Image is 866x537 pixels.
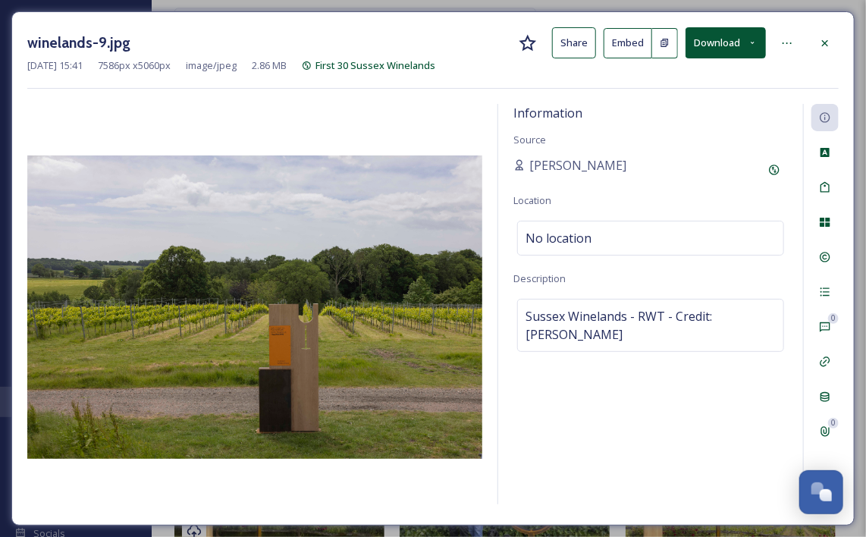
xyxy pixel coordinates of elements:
[27,58,83,73] span: [DATE] 15:41
[513,193,551,207] span: Location
[315,58,435,72] span: First 30 Sussex Winelands
[799,470,843,514] button: Open Chat
[513,272,566,285] span: Description
[98,58,171,73] span: 7586 px x 5060 px
[828,313,839,324] div: 0
[252,58,287,73] span: 2.86 MB
[513,133,546,146] span: Source
[27,32,130,54] h3: winelands-9.jpg
[552,27,596,58] button: Share
[186,58,237,73] span: image/jpeg
[513,105,582,121] span: Information
[526,307,776,344] span: Sussex Winelands - RWT - Credit: [PERSON_NAME]
[526,229,591,247] span: No location
[828,418,839,429] div: 0
[686,27,766,58] button: Download
[604,28,652,58] button: Embed
[27,155,482,459] img: winelands-9.jpg
[529,156,626,174] span: [PERSON_NAME]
